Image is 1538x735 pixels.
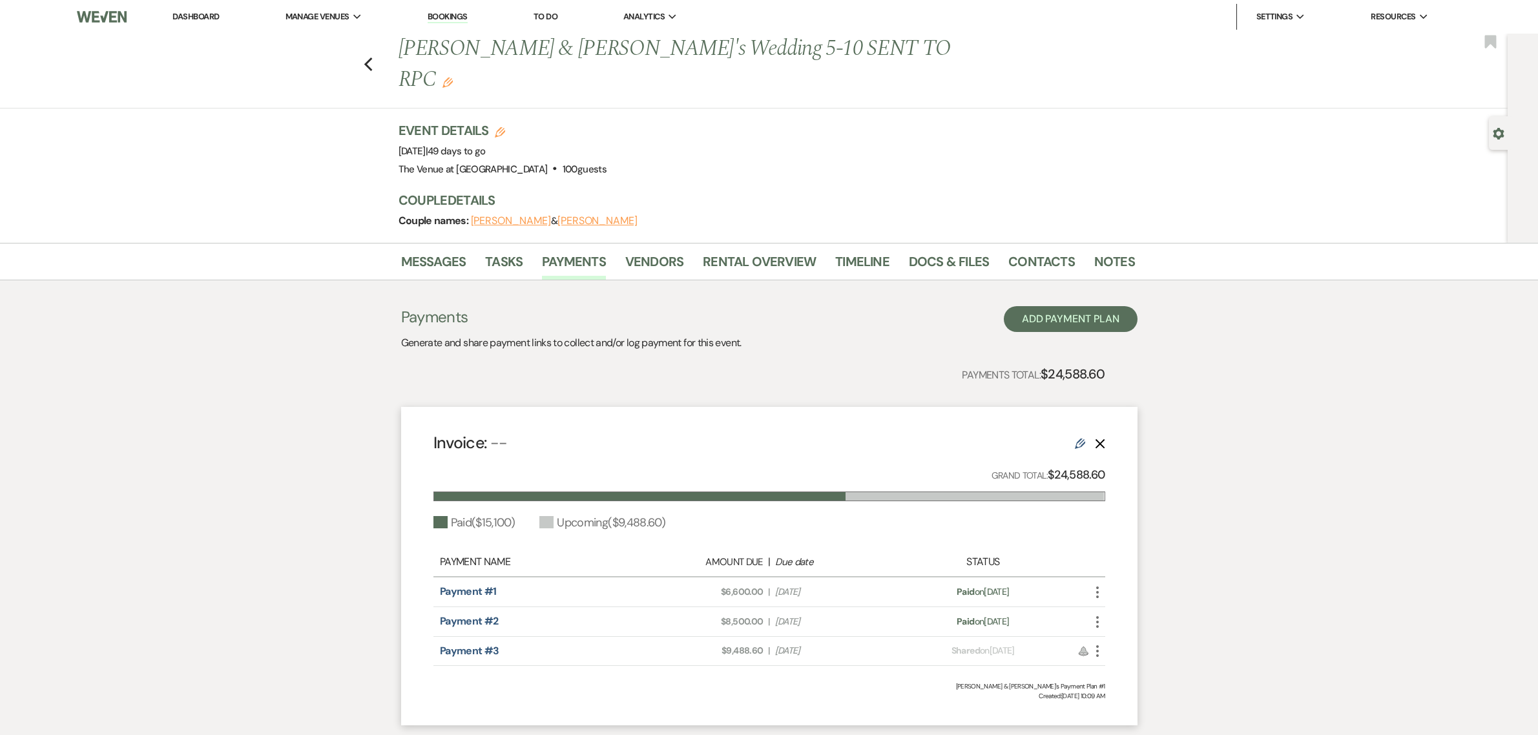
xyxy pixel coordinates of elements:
a: Payments [542,251,606,280]
span: 100 guests [563,163,607,176]
span: Paid [957,586,974,597]
a: Payment #1 [440,585,497,598]
div: [PERSON_NAME] & [PERSON_NAME]'s Payment Plan #1 [433,681,1105,691]
span: $6,600.00 [644,585,763,599]
div: | [638,554,901,570]
img: Weven Logo [77,3,127,30]
span: Resources [1371,10,1415,23]
a: Tasks [485,251,523,280]
div: Upcoming ( $9,488.60 ) [539,514,665,532]
span: $8,500.00 [644,615,763,628]
span: Analytics [623,10,665,23]
p: Payments Total: [962,364,1105,384]
a: Dashboard [172,11,219,22]
div: Payment Name [440,554,638,570]
span: [DATE] [399,145,486,158]
p: Grand Total: [992,466,1105,484]
span: Created: [DATE] 10:09 AM [433,691,1105,701]
p: Generate and share payment links to collect and/or log payment for this event. [401,335,742,351]
span: | [768,615,769,628]
h3: Payments [401,306,742,328]
span: [DATE] [775,615,894,628]
a: Payment #2 [440,614,499,628]
a: Rental Overview [703,251,816,280]
a: Bookings [428,11,468,23]
div: on [DATE] [900,644,1065,657]
span: 49 days to go [428,145,486,158]
div: Amount Due [644,555,763,570]
button: [PERSON_NAME] [471,216,551,226]
a: Docs & Files [909,251,989,280]
button: Open lead details [1493,127,1504,139]
a: To Do [534,11,557,22]
button: [PERSON_NAME] [557,216,638,226]
span: -- [490,432,508,453]
span: Shared [951,645,980,656]
span: Manage Venues [286,10,349,23]
h3: Couple Details [399,191,1122,209]
span: | [768,585,769,599]
span: Settings [1256,10,1293,23]
div: Due date [775,555,894,570]
span: | [426,145,486,158]
h1: [PERSON_NAME] & [PERSON_NAME]'s Wedding 5-10 SENT TO RPC [399,34,977,95]
a: Vendors [625,251,683,280]
span: [DATE] [775,644,894,657]
span: & [471,214,638,227]
div: Paid ( $15,100 ) [433,514,515,532]
a: Messages [401,251,466,280]
span: $9,488.60 [644,644,763,657]
button: Add Payment Plan [1004,306,1138,332]
button: Edit [442,76,453,88]
strong: $24,588.60 [1041,366,1105,382]
span: Couple names: [399,214,471,227]
span: [DATE] [775,585,894,599]
div: on [DATE] [900,585,1065,599]
span: The Venue at [GEOGRAPHIC_DATA] [399,163,548,176]
div: on [DATE] [900,615,1065,628]
h3: Event Details [399,121,607,140]
span: Paid [957,616,974,627]
div: Status [900,554,1065,570]
a: Contacts [1008,251,1075,280]
a: Timeline [835,251,889,280]
strong: $24,588.60 [1048,467,1105,482]
a: Payment #3 [440,644,499,657]
h4: Invoice: [433,431,508,454]
span: | [768,644,769,657]
a: Notes [1094,251,1135,280]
